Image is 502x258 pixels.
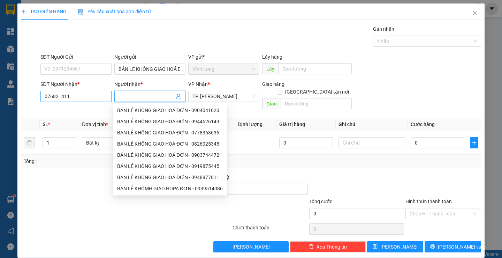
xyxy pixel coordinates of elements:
[78,9,151,14] span: Yêu cầu xuất hóa đơn điện tử
[113,138,227,149] div: BÁN LẺ KHÔNG GIAO HOÁ ĐƠN - 0826025345
[262,81,284,87] span: Giao hàng
[188,53,259,61] div: VP gửi
[24,137,35,148] button: delete
[114,80,185,88] div: Người nhận
[290,241,366,252] button: deleteXóa Thông tin
[336,118,408,131] th: Ghi chú
[21,9,66,14] span: TẠO ĐƠN HÀNG
[192,91,255,102] span: TP. Hồ Chí Minh
[238,121,263,127] span: Định lượng
[117,151,223,159] div: BÁN LẺ KHÔNG GIAO HOÁ ĐƠN - 0903744472
[425,241,481,252] button: printer[PERSON_NAME] và In
[117,162,223,170] div: BÁN LẺ KHÔNG GIAO HOÁ ĐƠN - 0919875445
[262,98,281,109] span: Giao
[279,121,305,127] span: Giá trị hàng
[117,118,223,125] div: BÁN LẺ KHÔNG GIAO HÓA ĐƠN - 0944526149
[339,137,405,148] input: Ghi Chú
[470,137,478,148] button: plus
[278,63,352,74] input: Dọc đường
[380,243,418,251] span: [PERSON_NAME]
[465,3,485,23] button: Close
[438,243,487,251] span: [PERSON_NAME] và In
[40,53,112,61] div: SĐT Người Gửi
[309,199,332,204] span: Tổng cước
[411,121,435,127] span: Cước hàng
[262,63,278,74] span: Lấy
[472,10,478,16] span: close
[213,174,229,180] span: Thu Hộ
[317,243,347,251] span: Xóa Thông tin
[176,94,181,99] span: user-add
[113,116,227,127] div: BÁN LẺ KHÔNG GIAO HÓA ĐƠN - 0944526149
[113,149,227,161] div: BÁN LẺ KHÔNG GIAO HOÁ ĐƠN - 0903744472
[281,98,352,109] input: Dọc đường
[113,127,227,138] div: BÁN LẺ KHÔNG GIAO HOÁ ĐƠN - 0778363636
[78,9,83,15] img: icon
[86,138,144,148] span: Bất kỳ
[24,157,194,165] div: Tổng: 1
[233,243,270,251] span: [PERSON_NAME]
[232,224,309,236] div: Chưa thanh toán
[117,174,223,181] div: BÁN LẺ KHÔNG GIAO HOÁ ĐƠN - 0948877811
[82,121,108,127] span: Đơn vị tính
[279,137,333,148] input: 0
[114,53,185,61] div: Người gửi
[117,140,223,148] div: BÁN LẺ KHÔNG GIAO HOÁ ĐƠN - 0826025345
[113,105,227,116] div: BÁN LẺ KHÔNG GIAO HOÁ ĐƠN - 0904041020
[117,106,223,114] div: BÁN LẺ KHÔNG GIAO HOÁ ĐƠN - 0904041020
[373,244,378,250] span: save
[113,183,227,194] div: BÁN LẺ KHÔMH GIAO HOPÁ ĐƠN - 0939514086
[43,121,48,127] span: SL
[117,185,223,192] div: BÁN LẺ KHÔMH GIAO HOPÁ ĐƠN - 0939514086
[367,241,423,252] button: save[PERSON_NAME]
[405,199,452,204] label: Hình thức thanh toán
[470,140,478,146] span: plus
[373,26,394,32] label: Gán nhãn
[430,244,435,250] span: printer
[188,81,208,87] span: VP Nhận
[262,54,282,60] span: Lấy hàng
[192,64,255,74] span: Vĩnh Long
[309,244,314,250] span: delete
[113,161,227,172] div: BÁN LẺ KHÔNG GIAO HOÁ ĐƠN - 0919875445
[113,172,227,183] div: BÁN LẺ KHÔNG GIAO HOÁ ĐƠN - 0948877811
[40,80,112,88] div: SĐT Người Nhận
[21,9,26,14] span: plus
[282,88,352,96] span: [GEOGRAPHIC_DATA] tận nơi
[213,241,289,252] button: [PERSON_NAME]
[117,129,223,137] div: BÁN LẺ KHÔNG GIAO HOÁ ĐƠN - 0778363636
